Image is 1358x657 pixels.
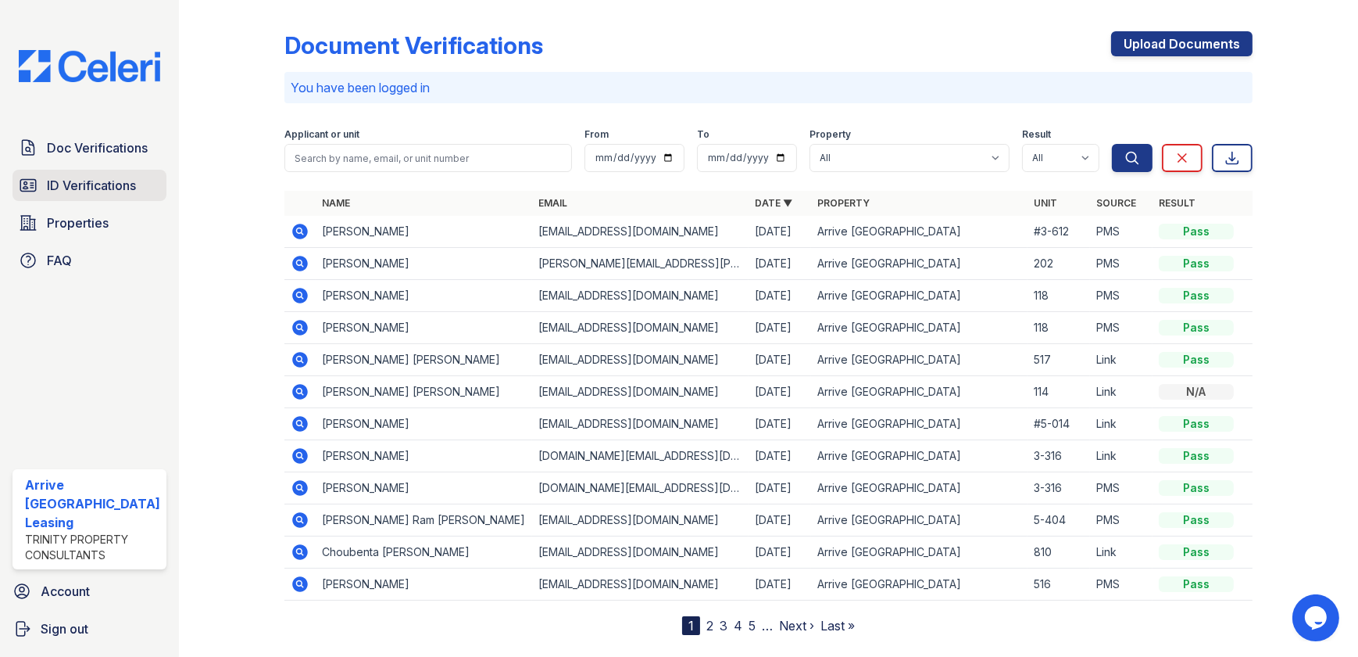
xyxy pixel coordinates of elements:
[811,376,1027,408] td: Arrive [GEOGRAPHIC_DATA]
[811,504,1027,537] td: Arrive [GEOGRAPHIC_DATA]
[13,132,166,163] a: Doc Verifications
[1027,344,1090,376] td: 517
[749,344,811,376] td: [DATE]
[316,569,532,601] td: [PERSON_NAME]
[532,312,749,344] td: [EMAIL_ADDRESS][DOMAIN_NAME]
[47,214,109,232] span: Properties
[41,582,90,601] span: Account
[1159,416,1234,432] div: Pass
[47,138,148,157] span: Doc Verifications
[1022,128,1051,141] label: Result
[1090,440,1153,472] td: Link
[25,532,160,563] div: Trinity Property Consultants
[316,312,532,344] td: [PERSON_NAME]
[1159,544,1234,560] div: Pass
[811,248,1027,280] td: Arrive [GEOGRAPHIC_DATA]
[1027,504,1090,537] td: 5-404
[811,312,1027,344] td: Arrive [GEOGRAPHIC_DATA]
[316,440,532,472] td: [PERSON_NAME]
[584,128,609,141] label: From
[755,197,792,209] a: Date ▼
[1159,384,1234,400] div: N/A
[532,248,749,280] td: [PERSON_NAME][EMAIL_ADDRESS][PERSON_NAME][DOMAIN_NAME]
[749,216,811,248] td: [DATE]
[1159,480,1234,496] div: Pass
[13,245,166,276] a: FAQ
[1027,537,1090,569] td: 810
[1090,472,1153,504] td: PMS
[682,616,700,635] div: 1
[809,128,851,141] label: Property
[1027,216,1090,248] td: #3-612
[316,280,532,312] td: [PERSON_NAME]
[749,440,811,472] td: [DATE]
[1159,576,1234,592] div: Pass
[25,476,160,532] div: Arrive [GEOGRAPHIC_DATA] Leasing
[811,569,1027,601] td: Arrive [GEOGRAPHIC_DATA]
[1159,448,1234,464] div: Pass
[749,504,811,537] td: [DATE]
[1027,440,1090,472] td: 3-316
[811,472,1027,504] td: Arrive [GEOGRAPHIC_DATA]
[1159,256,1234,271] div: Pass
[1159,197,1195,209] a: Result
[811,408,1027,440] td: Arrive [GEOGRAPHIC_DATA]
[1090,280,1153,312] td: PMS
[532,216,749,248] td: [EMAIL_ADDRESS][DOMAIN_NAME]
[779,618,814,634] a: Next ›
[1096,197,1136,209] a: Source
[749,280,811,312] td: [DATE]
[6,50,173,82] img: CE_Logo_Blue-a8612792a0a2168367f1c8372b55b34899dd931a85d93a1a3d3e32e68fde9ad4.png
[322,197,350,209] a: Name
[47,251,72,270] span: FAQ
[1027,248,1090,280] td: 202
[316,472,532,504] td: [PERSON_NAME]
[749,537,811,569] td: [DATE]
[1159,512,1234,528] div: Pass
[706,618,713,634] a: 2
[316,216,532,248] td: [PERSON_NAME]
[820,618,855,634] a: Last »
[6,613,173,644] a: Sign out
[749,472,811,504] td: [DATE]
[749,408,811,440] td: [DATE]
[1159,352,1234,368] div: Pass
[316,376,532,408] td: [PERSON_NAME] [PERSON_NAME]
[720,618,727,634] a: 3
[316,248,532,280] td: [PERSON_NAME]
[316,504,532,537] td: [PERSON_NAME] Ram [PERSON_NAME]
[762,616,773,635] span: …
[13,207,166,239] a: Properties
[532,440,749,472] td: [DOMAIN_NAME][EMAIL_ADDRESS][DOMAIN_NAME]
[316,408,532,440] td: [PERSON_NAME]
[1090,504,1153,537] td: PMS
[532,472,749,504] td: [DOMAIN_NAME][EMAIL_ADDRESS][DOMAIN_NAME]
[1159,288,1234,303] div: Pass
[811,344,1027,376] td: Arrive [GEOGRAPHIC_DATA]
[6,576,173,607] a: Account
[1027,376,1090,408] td: 114
[749,376,811,408] td: [DATE]
[1090,537,1153,569] td: Link
[532,569,749,601] td: [EMAIL_ADDRESS][DOMAIN_NAME]
[538,197,567,209] a: Email
[811,280,1027,312] td: Arrive [GEOGRAPHIC_DATA]
[532,408,749,440] td: [EMAIL_ADDRESS][DOMAIN_NAME]
[1159,320,1234,336] div: Pass
[1090,408,1153,440] td: Link
[1027,312,1090,344] td: 118
[1090,569,1153,601] td: PMS
[1090,248,1153,280] td: PMS
[316,537,532,569] td: Choubenta [PERSON_NAME]
[532,344,749,376] td: [EMAIL_ADDRESS][DOMAIN_NAME]
[291,78,1246,97] p: You have been logged in
[41,619,88,638] span: Sign out
[47,176,136,195] span: ID Verifications
[1159,224,1234,239] div: Pass
[1090,344,1153,376] td: Link
[1090,216,1153,248] td: PMS
[811,537,1027,569] td: Arrive [GEOGRAPHIC_DATA]
[1027,472,1090,504] td: 3-316
[1111,31,1253,56] a: Upload Documents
